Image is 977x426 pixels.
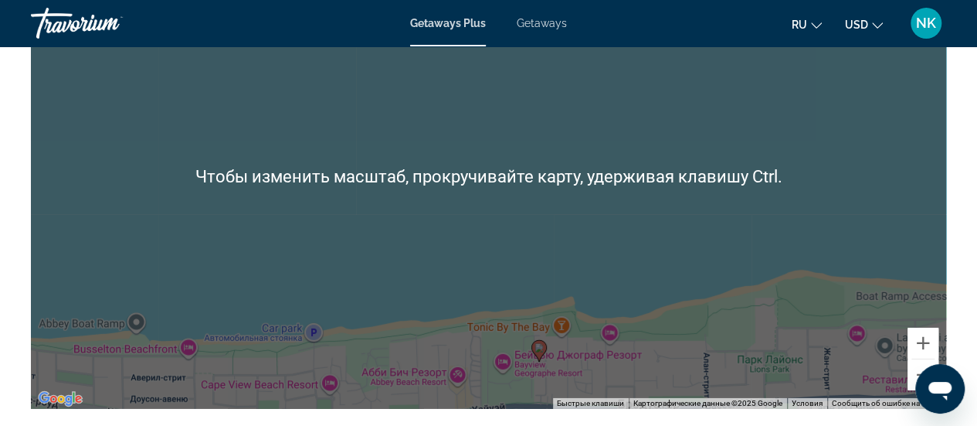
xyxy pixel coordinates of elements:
[915,364,965,414] iframe: Кнопка запуска окна обмена сообщениями
[832,399,941,407] a: Сообщить об ошибке на карте
[916,15,936,31] span: NK
[792,13,822,36] button: Change language
[906,7,946,39] button: User Menu
[845,19,868,31] span: USD
[31,3,185,43] a: Travorium
[35,389,86,409] img: Google
[557,398,624,409] button: Быстрые клавиши
[792,399,823,407] a: Условия (ссылка откроется в новой вкладке)
[633,399,782,407] span: Картографические данные ©2025 Google
[792,19,807,31] span: ru
[517,17,567,29] a: Getaways
[907,360,938,390] button: Уменьшить
[845,13,883,36] button: Change currency
[907,328,938,359] button: Увеличить
[35,389,86,409] a: Открыть эту область в Google Картах (в новом окне)
[410,17,486,29] a: Getaways Plus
